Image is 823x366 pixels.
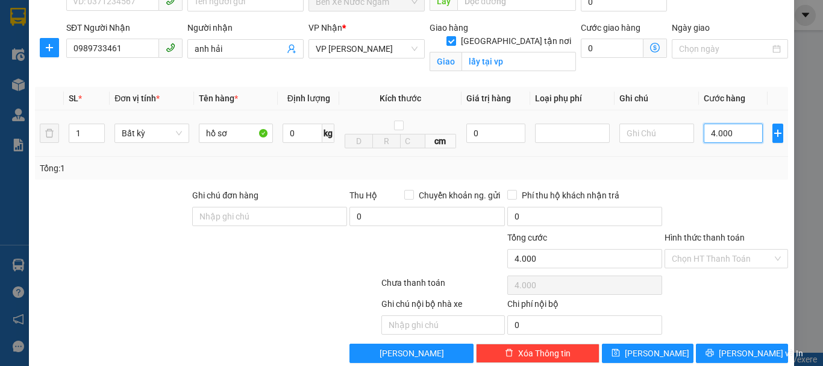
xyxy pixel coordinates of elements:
div: Chưa thanh toán [380,276,506,297]
span: Giá trị hàng [466,93,511,103]
span: delete [505,349,513,358]
span: Giao [430,52,462,71]
input: Ghi chú đơn hàng [192,207,347,226]
span: Increase Value [91,124,104,133]
div: SĐT Người Nhận [66,21,183,34]
span: [PERSON_NAME] [380,347,444,360]
button: save[PERSON_NAME] [602,344,694,363]
span: Phí thu hộ khách nhận trả [517,189,624,202]
span: Cước hàng [704,93,745,103]
span: Đơn vị tính [114,93,160,103]
input: Ngày giao [679,42,770,55]
button: [PERSON_NAME] [349,344,473,363]
button: deleteXóa Thông tin [476,344,599,363]
div: Ghi chú nội bộ nhà xe [381,297,505,315]
span: Xóa Thông tin [518,347,571,360]
button: plus [40,38,59,57]
input: Giao tận nơi [462,52,576,71]
label: Ghi chú đơn hàng [192,191,258,200]
span: Tên hàng [199,93,238,103]
label: Ngày giao [672,23,710,33]
span: plus [40,43,58,52]
span: Bất kỳ [122,124,182,142]
span: printer [706,349,714,358]
input: D [345,134,373,148]
input: Cước giao hàng [581,39,643,58]
span: Kích thước [380,93,421,103]
span: VP Hà Tĩnh [316,40,418,58]
label: Cước giao hàng [581,23,640,33]
span: up [95,126,102,133]
input: VD: Bàn, Ghế [199,124,274,143]
input: 0 [466,124,525,143]
button: delete [40,124,59,143]
input: C [400,134,425,148]
span: [PERSON_NAME] [625,347,689,360]
span: Chuyển khoản ng. gửi [414,189,505,202]
span: phone [166,43,175,52]
span: kg [322,124,334,143]
th: Loại phụ phí [530,87,615,110]
span: cm [425,134,456,148]
span: VP Nhận [308,23,342,33]
span: Tổng cước [507,233,547,242]
div: Tổng: 1 [40,162,319,175]
th: Ghi chú [615,87,699,110]
span: SL [69,93,78,103]
span: [PERSON_NAME] và In [719,347,803,360]
span: save [612,349,620,358]
input: R [372,134,401,148]
span: Giao hàng [430,23,468,33]
input: Nhập ghi chú [381,315,505,335]
button: printer[PERSON_NAME] và In [696,344,788,363]
button: plus [772,124,783,143]
input: Ghi Chú [619,124,694,143]
span: dollar-circle [650,43,660,52]
span: plus [773,128,783,138]
div: Người nhận [187,21,304,34]
span: user-add [287,44,296,54]
span: [GEOGRAPHIC_DATA] tận nơi [456,34,576,48]
label: Hình thức thanh toán [665,233,745,242]
div: Chi phí nội bộ [507,297,662,315]
span: Decrease Value [91,133,104,142]
span: Thu Hộ [349,191,377,200]
span: Định lượng [287,93,330,103]
span: down [95,134,102,142]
